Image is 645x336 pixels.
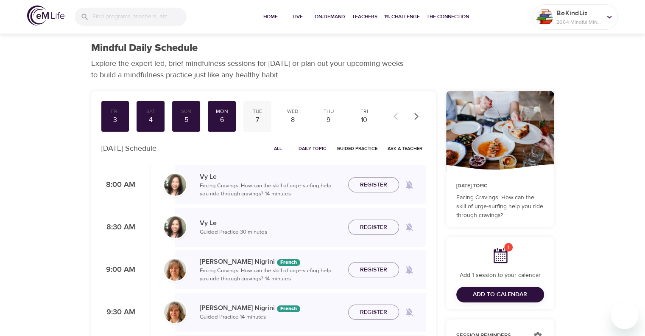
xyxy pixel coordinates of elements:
p: Guided Practice · 30 minutes [200,228,341,237]
div: 6 [211,115,232,125]
img: logo [27,6,64,25]
div: 5 [176,115,197,125]
div: Mon [211,108,232,115]
button: Register [348,305,399,320]
div: Tue [247,108,268,115]
span: Register [360,307,387,318]
img: vy-profile-good-3.jpg [164,216,186,238]
iframe: Button to launch messaging window [611,302,638,329]
img: Remy Sharp [536,8,553,25]
span: Teachers [352,12,377,21]
p: [DATE] Topic [456,182,544,190]
span: On-Demand [315,12,345,21]
p: Add 1 session to your calendar [456,271,544,280]
p: Explore the expert-led, brief mindfulness sessions for [DATE] or plan out your upcoming weeks to ... [91,58,409,81]
button: Guided Practice [333,142,381,155]
p: Vy Le [200,172,341,182]
div: 8 [282,115,304,125]
span: Add to Calendar [473,289,527,300]
div: Sun [176,108,197,115]
button: Ask a Teacher [384,142,426,155]
p: 9:30 AM [101,307,135,318]
img: MelissaNigiri.jpg [164,259,186,281]
span: Remind me when a class goes live every Monday at 9:30 AM [399,302,419,322]
div: Fri [105,108,126,115]
span: Remind me when a class goes live every Monday at 8:00 AM [399,175,419,195]
p: 9:00 AM [101,264,135,276]
span: Ask a Teacher [388,144,422,152]
span: Register [360,222,387,233]
div: 7 [247,115,268,125]
div: 4 [140,115,161,125]
span: Live [288,12,308,21]
p: 2664 Mindful Minutes [556,18,601,26]
input: Find programs, teachers, etc... [92,8,187,26]
span: Remind me when a class goes live every Monday at 8:30 AM [399,217,419,237]
span: Home [260,12,281,21]
button: Register [348,220,399,235]
span: The Connection [427,12,469,21]
img: MelissaNigiri.jpg [164,301,186,323]
div: The episodes in this programs will be in French [277,305,300,312]
button: Register [348,177,399,193]
div: Sat [140,108,161,115]
span: All [268,144,288,152]
p: 8:30 AM [101,222,135,233]
div: 3 [105,115,126,125]
img: vy-profile-good-3.jpg [164,174,186,196]
button: Register [348,262,399,278]
button: Daily Topic [295,142,330,155]
span: Register [360,180,387,190]
span: Register [360,265,387,275]
div: Thu [318,108,339,115]
p: 8:00 AM [101,179,135,191]
button: Add to Calendar [456,287,544,302]
p: Facing Cravings: How can the skill of urge-surfing help you ride through cravings? · 14 minutes [200,182,341,198]
span: Remind me when a class goes live every Monday at 9:00 AM [399,260,419,280]
div: Fri [354,108,375,115]
p: BeKindLiz [556,8,601,18]
h1: Mindful Daily Schedule [91,42,198,54]
span: 1 [504,243,513,251]
div: 10 [354,115,375,125]
p: Facing Cravings: How can the skill of urge-surfing help you ride through cravings? · 14 minutes [200,267,341,283]
div: Wed [282,108,304,115]
span: Guided Practice [337,144,377,152]
div: The episodes in this programs will be in French [277,259,300,266]
span: Daily Topic [299,144,327,152]
span: 1% Challenge [384,12,420,21]
p: Guided Practice · 14 minutes [200,313,341,322]
div: 9 [318,115,339,125]
p: Facing Cravings: How can the skill of urge-surfing help you ride through cravings? [456,193,544,220]
p: [PERSON_NAME] Nigrini [200,257,341,267]
button: All [265,142,292,155]
p: Vy Le [200,218,341,228]
p: [DATE] Schedule [101,143,156,154]
p: [PERSON_NAME] Nigrini [200,303,341,313]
